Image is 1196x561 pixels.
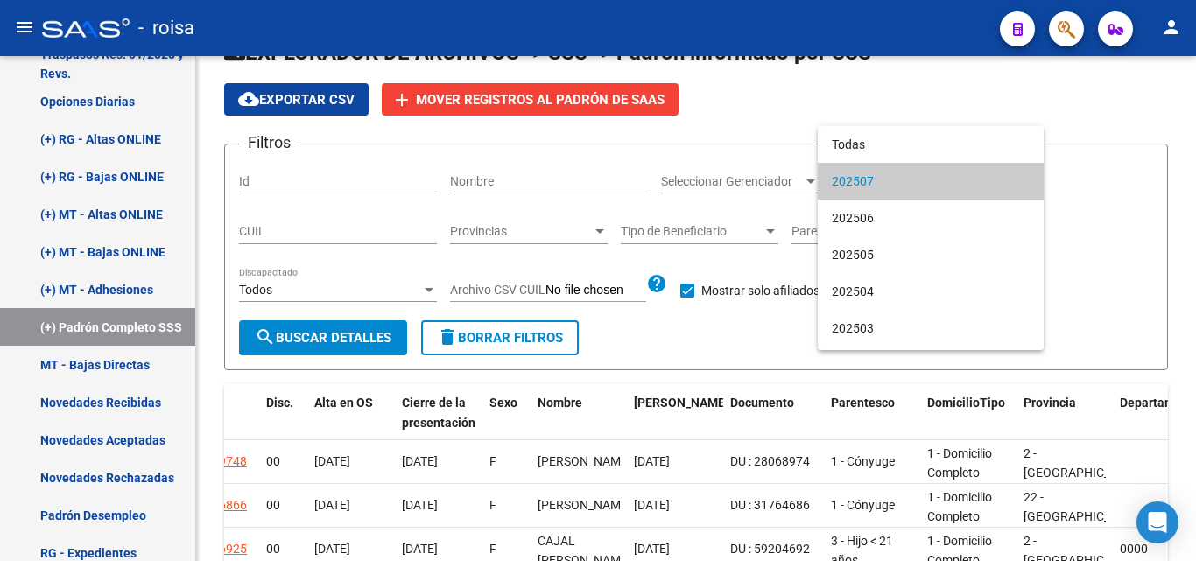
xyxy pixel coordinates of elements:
span: 202503 [832,310,1030,347]
span: 202507 [832,163,1030,200]
div: Open Intercom Messenger [1136,501,1178,543]
span: 202505 [832,236,1030,273]
span: 202506 [832,200,1030,236]
span: 202504 [832,273,1030,310]
span: 202502 [832,347,1030,383]
span: Todas [832,126,1030,163]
